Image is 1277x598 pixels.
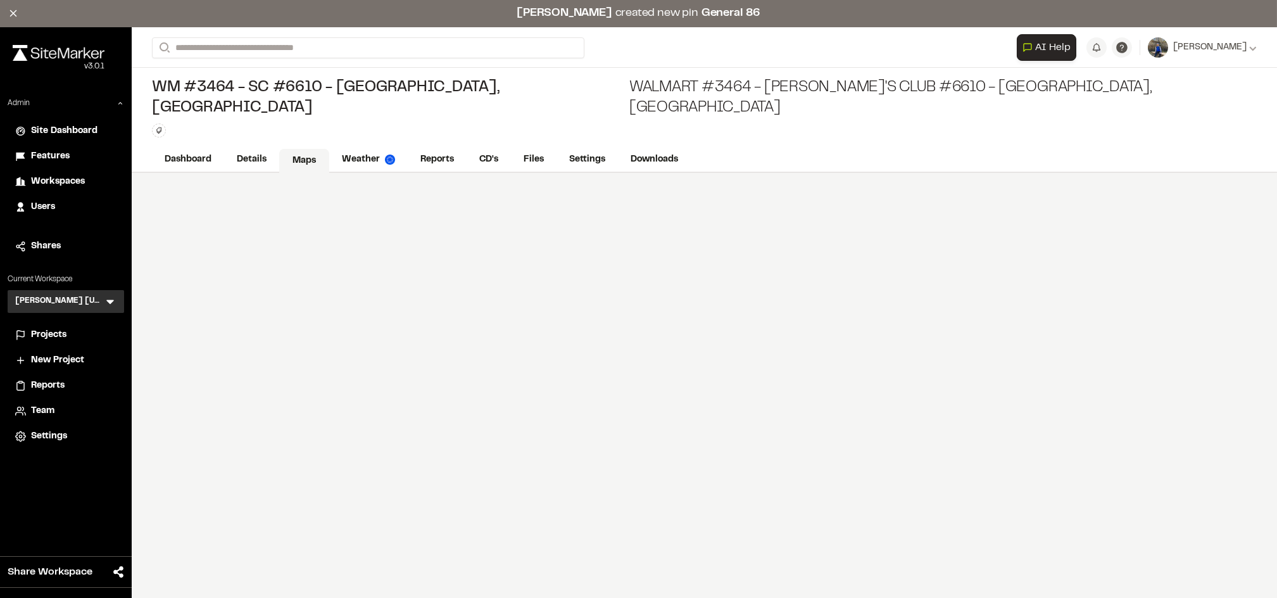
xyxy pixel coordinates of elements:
[8,98,30,109] p: Admin
[31,200,55,214] span: Users
[31,429,67,443] span: Settings
[31,149,70,163] span: Features
[279,149,329,173] a: Maps
[618,148,691,172] a: Downloads
[15,124,116,138] a: Site Dashboard
[13,45,104,61] img: rebrand.png
[15,379,116,393] a: Reports
[8,274,124,285] p: Current Workspace
[152,148,224,172] a: Dashboard
[31,124,98,138] span: Site Dashboard
[15,175,116,189] a: Workspaces
[1148,37,1257,58] button: [PERSON_NAME]
[152,78,627,118] span: WM #3464 - SC #6610 - [GEOGRAPHIC_DATA], [GEOGRAPHIC_DATA]
[1173,41,1247,54] span: [PERSON_NAME]
[1017,34,1081,61] div: Open AI Assistant
[152,78,1257,118] div: Walmart #3464 - [PERSON_NAME]'s Club #6610 - [GEOGRAPHIC_DATA], [GEOGRAPHIC_DATA]
[15,239,116,253] a: Shares
[31,353,84,367] span: New Project
[467,148,511,172] a: CD's
[408,148,467,172] a: Reports
[15,404,116,418] a: Team
[31,175,85,189] span: Workspaces
[224,148,279,172] a: Details
[15,295,104,308] h3: [PERSON_NAME] [US_STATE]
[1035,40,1071,55] span: AI Help
[15,149,116,163] a: Features
[15,429,116,443] a: Settings
[329,148,408,172] a: Weather
[15,328,116,342] a: Projects
[152,37,175,58] button: Search
[13,61,104,72] div: Oh geez...please don't...
[557,148,618,172] a: Settings
[1017,34,1076,61] button: Open AI Assistant
[31,239,61,253] span: Shares
[31,328,66,342] span: Projects
[31,379,65,393] span: Reports
[385,155,395,165] img: precipai.png
[8,564,92,580] span: Share Workspace
[15,353,116,367] a: New Project
[1148,37,1168,58] img: User
[31,404,54,418] span: Team
[511,148,557,172] a: Files
[152,124,166,137] button: Edit Tags
[15,200,116,214] a: Users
